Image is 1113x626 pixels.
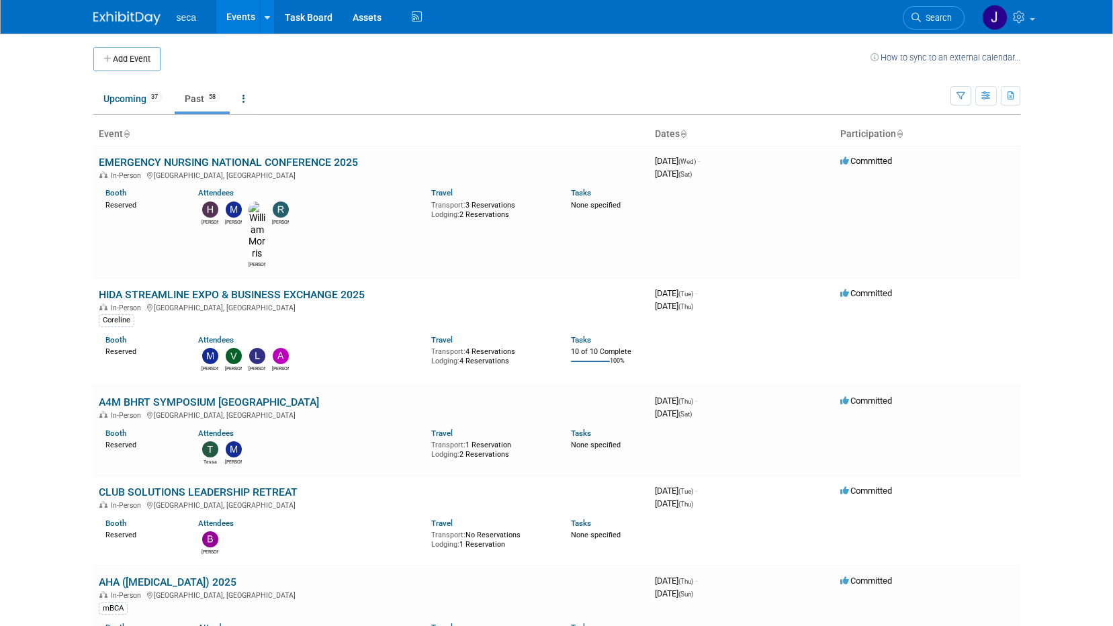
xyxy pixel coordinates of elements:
span: None specified [571,441,621,449]
a: Sort by Event Name [123,128,130,139]
span: [DATE] [655,156,700,166]
div: [GEOGRAPHIC_DATA], [GEOGRAPHIC_DATA] [99,589,644,600]
span: Lodging: [431,540,459,549]
div: 3 Reservations 2 Reservations [431,198,551,219]
span: (Sat) [678,410,692,418]
div: Matthew Rosbrough [225,457,242,465]
th: Participation [835,123,1020,146]
div: Hasan Abdallah [202,218,218,226]
img: Hasan Abdallah [202,202,218,218]
a: Tasks [571,429,591,438]
span: Search [921,13,952,23]
span: Lodging: [431,357,459,365]
img: Michael Strong [226,202,242,218]
div: [GEOGRAPHIC_DATA], [GEOGRAPHIC_DATA] [99,499,644,510]
img: Lyndsey Nunez [249,348,265,364]
img: Rachel Jordan [273,202,289,218]
div: Lyndsey Nunez [249,364,265,372]
span: (Tue) [678,290,693,298]
span: Transport: [431,531,465,539]
a: Tasks [571,519,591,528]
div: mBCA [99,602,128,615]
div: [GEOGRAPHIC_DATA], [GEOGRAPHIC_DATA] [99,409,644,420]
div: Bob Surface [202,547,218,555]
span: Lodging: [431,210,459,219]
a: Past58 [175,86,230,111]
span: [DATE] [655,588,693,598]
a: Travel [431,429,453,438]
span: Committed [840,396,892,406]
th: Dates [650,123,835,146]
div: Reserved [105,528,179,540]
img: Ashley Perez [273,348,289,364]
span: (Thu) [678,578,693,585]
span: Lodging: [431,450,459,459]
a: How to sync to an external calendar... [871,52,1020,62]
span: Transport: [431,201,465,210]
div: No Reservations 1 Reservation [431,528,551,549]
a: AHA ([MEDICAL_DATA]) 2025 [99,576,236,588]
td: 100% [610,357,625,375]
div: Tessa Schwikerath [202,457,218,465]
span: - [695,486,697,496]
a: A4M BHRT SYMPOSIUM [GEOGRAPHIC_DATA] [99,396,319,408]
span: 37 [147,92,162,102]
img: Matthew Rosbrough [202,348,218,364]
span: Transport: [431,441,465,449]
span: seca [177,12,197,23]
span: Committed [840,156,892,166]
div: 10 of 10 Complete [571,347,644,357]
a: Attendees [198,519,234,528]
div: [GEOGRAPHIC_DATA], [GEOGRAPHIC_DATA] [99,302,644,312]
div: 1 Reservation 2 Reservations [431,438,551,459]
span: (Sun) [678,590,693,598]
div: Ashley Perez [272,364,289,372]
span: Committed [840,288,892,298]
a: Tasks [571,188,591,197]
span: (Thu) [678,303,693,310]
img: William Morris [249,202,265,260]
a: Travel [431,519,453,528]
span: In-Person [111,591,145,600]
a: Attendees [198,429,234,438]
span: - [698,156,700,166]
img: ExhibitDay [93,11,161,25]
img: In-Person Event [99,501,107,508]
a: CLUB SOLUTIONS LEADERSHIP RETREAT [99,486,298,498]
a: Booth [105,188,126,197]
a: Sort by Participation Type [896,128,903,139]
div: Michael Strong [225,218,242,226]
div: Matthew Rosbrough [202,364,218,372]
a: EMERGENCY NURSING NATIONAL CONFERENCE 2025 [99,156,358,169]
span: [DATE] [655,576,697,586]
img: In-Person Event [99,591,107,598]
a: HIDA STREAMLINE EXPO & BUSINESS EXCHANGE 2025 [99,288,365,301]
span: (Sat) [678,171,692,178]
img: Victor Paradiso [226,348,242,364]
span: 58 [205,92,220,102]
a: Booth [105,429,126,438]
div: 4 Reservations 4 Reservations [431,345,551,365]
span: (Wed) [678,158,696,165]
span: [DATE] [655,396,697,406]
img: In-Person Event [99,304,107,310]
a: Upcoming37 [93,86,172,111]
span: [DATE] [655,288,697,298]
a: Attendees [198,335,234,345]
a: Attendees [198,188,234,197]
a: Booth [105,519,126,528]
span: Committed [840,576,892,586]
div: Coreline [99,314,134,326]
span: In-Person [111,501,145,510]
span: None specified [571,531,621,539]
span: [DATE] [655,169,692,179]
img: Jose Gregory [982,5,1008,30]
span: In-Person [111,411,145,420]
span: [DATE] [655,408,692,418]
span: [DATE] [655,301,693,311]
div: Reserved [105,198,179,210]
img: Tessa Schwikerath [202,441,218,457]
img: In-Person Event [99,171,107,178]
img: Matthew Rosbrough [226,441,242,457]
a: Travel [431,335,453,345]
